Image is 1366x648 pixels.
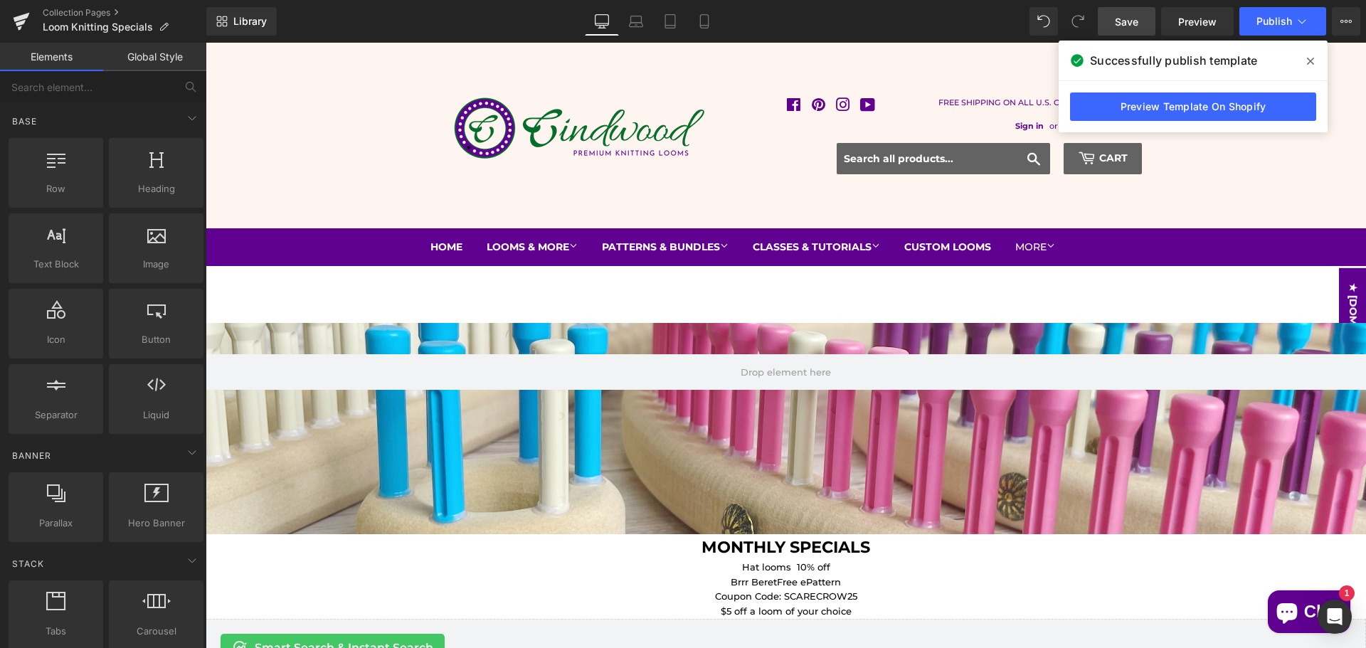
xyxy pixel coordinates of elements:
[113,332,199,347] span: Button
[571,533,635,545] span: Free ePattern
[631,100,845,132] input: Search all products...
[113,257,199,272] span: Image
[113,408,199,423] span: Liquid
[270,186,383,223] a: Looms & More
[103,43,206,71] a: Global Style
[49,597,228,614] span: Smart Search & Instant Search
[536,186,685,223] a: Classes & Tutorials
[1133,225,1160,407] div: Click to open Judge.me floating reviews tab
[13,624,99,639] span: Tabs
[1332,7,1360,36] button: More
[1090,52,1257,69] span: Successfully publish template
[1161,7,1234,36] a: Preview
[113,624,199,639] span: Carousel
[386,186,534,223] a: Patterns & Bundles
[225,32,509,154] img: CinDWood Looms
[619,7,653,36] a: Laptop
[585,7,619,36] a: Desktop
[11,557,46,570] span: Stack
[688,186,796,223] a: Custom Looms
[13,408,99,423] span: Separator
[840,78,856,88] span: or
[1029,7,1058,36] button: Undo
[113,181,199,196] span: Heading
[509,548,652,559] span: Coupon Code: SCARECROW25
[858,78,936,88] a: Create an Account
[1318,600,1352,634] div: Open Intercom Messenger
[11,115,38,128] span: Base
[13,257,99,272] span: Text Block
[206,7,277,36] a: New Library
[653,7,687,36] a: Tablet
[43,21,153,33] span: Loom Knitting Specials
[1178,14,1217,29] span: Preview
[43,7,206,18] a: Collection Pages
[1115,14,1138,29] span: Save
[733,54,936,67] p: FREE SHIPPING ON ALL U.S. ORDERS OVER $79.99
[858,100,936,132] a: Cart
[233,15,267,28] span: Library
[13,516,99,531] span: Parallax
[13,181,99,196] span: Row
[214,186,268,223] a: Home
[1070,92,1316,121] a: Preview Template On Shopify
[11,449,53,462] span: Banner
[13,332,99,347] span: Icon
[1064,7,1092,36] button: Redo
[1256,16,1292,27] span: Publish
[1058,548,1149,594] inbox-online-store-chat: Shopify online store chat
[799,186,860,223] button: More
[225,32,581,154] a: CinDWood Looms
[113,516,199,531] span: Hero Banner
[810,78,838,88] a: Sign in
[687,7,721,36] a: Mobile
[1239,7,1326,36] button: Publish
